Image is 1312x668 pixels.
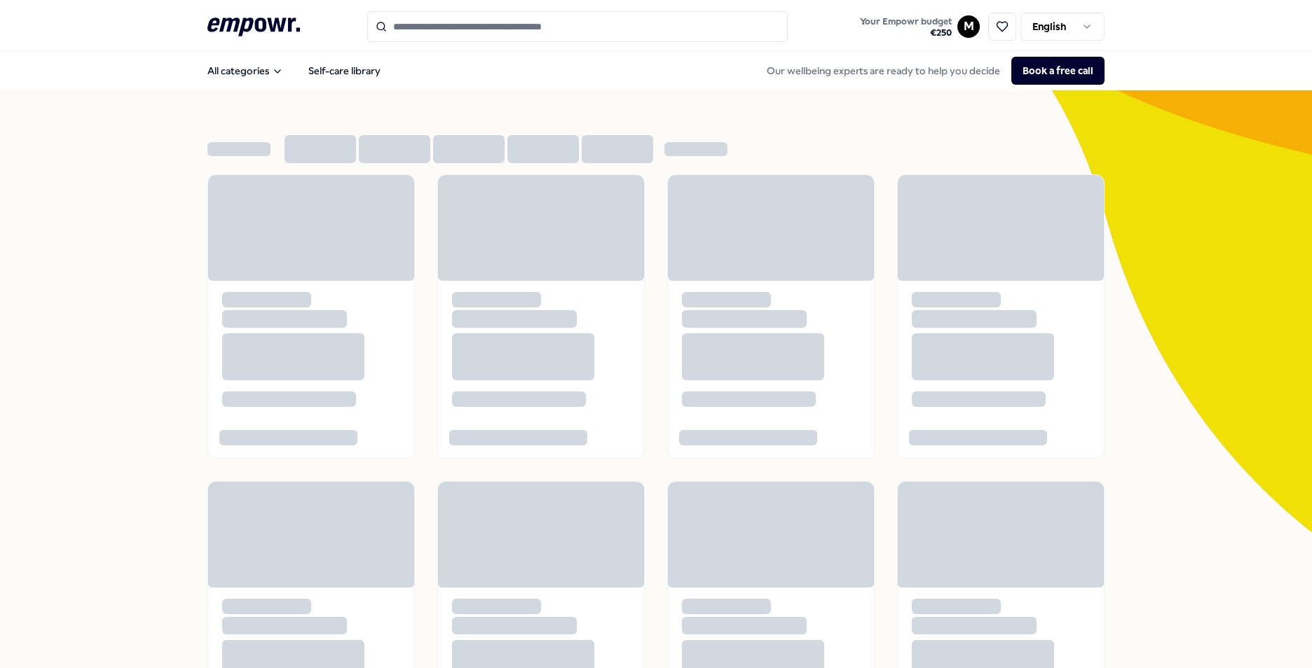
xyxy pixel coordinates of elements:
span: Your Empowr budget [860,16,952,27]
a: Your Empowr budget€250 [854,12,957,41]
button: All categories [196,57,294,85]
button: Book a free call [1011,57,1105,85]
div: Our wellbeing experts are ready to help you decide [756,57,1105,85]
a: Self-care library [297,57,392,85]
nav: Main [196,57,392,85]
button: M [957,15,980,38]
span: € 250 [860,27,952,39]
button: Your Empowr budget€250 [857,13,955,41]
input: Search for products, categories or subcategories [367,11,788,42]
